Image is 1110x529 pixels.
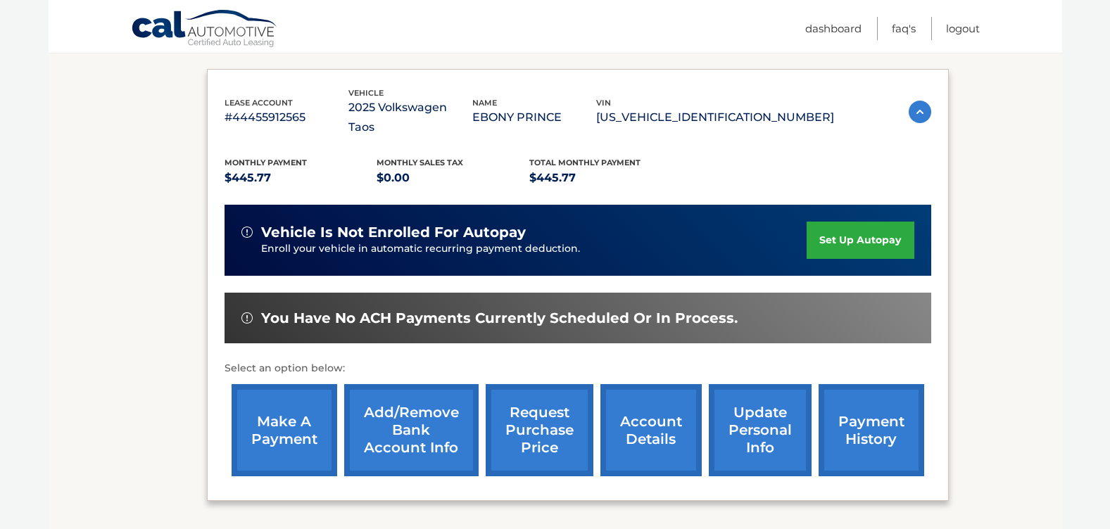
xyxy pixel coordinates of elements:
[377,168,529,188] p: $0.00
[819,384,924,476] a: payment history
[225,168,377,188] p: $445.77
[909,101,931,123] img: accordion-active.svg
[261,224,526,241] span: vehicle is not enrolled for autopay
[225,360,931,377] p: Select an option below:
[344,384,479,476] a: Add/Remove bank account info
[232,384,337,476] a: make a payment
[131,9,279,50] a: Cal Automotive
[472,98,497,108] span: name
[225,158,307,167] span: Monthly Payment
[348,88,384,98] span: vehicle
[241,227,253,238] img: alert-white.svg
[600,384,702,476] a: account details
[225,98,293,108] span: lease account
[946,17,980,40] a: Logout
[892,17,916,40] a: FAQ's
[529,168,682,188] p: $445.77
[709,384,812,476] a: update personal info
[805,17,862,40] a: Dashboard
[261,310,738,327] span: You have no ACH payments currently scheduled or in process.
[225,108,348,127] p: #44455912565
[596,98,611,108] span: vin
[486,384,593,476] a: request purchase price
[807,222,914,259] a: set up autopay
[596,108,834,127] p: [US_VEHICLE_IDENTIFICATION_NUMBER]
[241,312,253,324] img: alert-white.svg
[529,158,641,167] span: Total Monthly Payment
[261,241,807,257] p: Enroll your vehicle in automatic recurring payment deduction.
[472,108,596,127] p: EBONY PRINCE
[377,158,463,167] span: Monthly sales Tax
[348,98,472,137] p: 2025 Volkswagen Taos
